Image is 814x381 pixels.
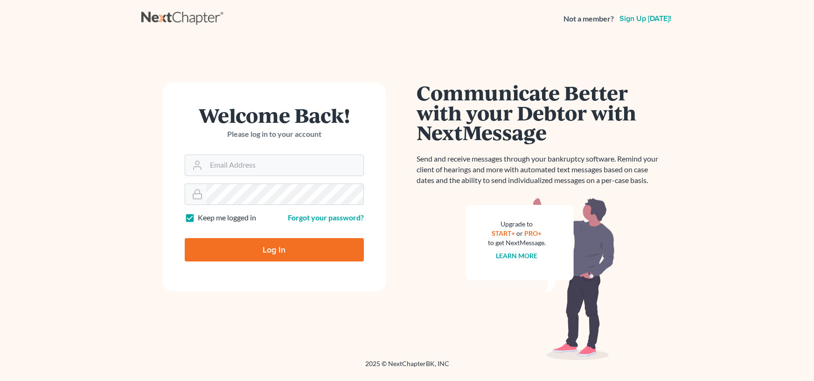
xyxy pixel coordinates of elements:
a: Learn more [496,252,537,260]
a: Sign up [DATE]! [618,15,673,22]
a: START+ [492,229,515,237]
p: Send and receive messages through your bankruptcy software. Remind your client of hearings and mo... [417,154,664,186]
a: PRO+ [524,229,542,237]
label: Keep me logged in [198,212,256,223]
strong: Not a member? [564,14,614,24]
p: Please log in to your account [185,129,364,140]
input: Email Address [206,155,363,176]
img: nextmessage_bg-59042aed3d76b12b5cd301f8e5b87938c9018125f34e5fa2b7a6b67550977c72.svg [466,197,615,360]
h1: Welcome Back! [185,105,364,125]
div: 2025 © NextChapterBK, INC [141,359,673,376]
span: or [516,229,523,237]
h1: Communicate Better with your Debtor with NextMessage [417,83,664,142]
div: Upgrade to [488,219,546,229]
input: Log In [185,238,364,261]
div: to get NextMessage. [488,238,546,247]
a: Forgot your password? [288,213,364,222]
